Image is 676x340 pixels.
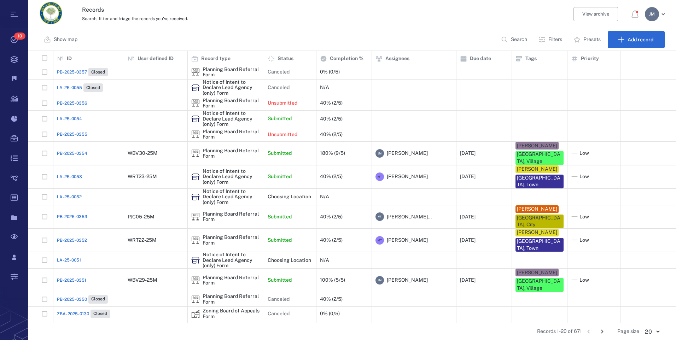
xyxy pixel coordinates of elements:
div: Planning Board Referral Form [191,68,200,76]
div: Planning Board Referral Form [203,235,260,246]
span: LA-25-0051 [57,257,81,263]
div: N/A [320,85,329,90]
div: 40% (2/5) [320,132,343,137]
span: Records 1-20 of 671 [537,328,582,335]
p: Submitted [268,213,292,221]
p: Priority [581,55,599,62]
p: Assignees [385,55,409,62]
div: [GEOGRAPHIC_DATA], City [517,215,562,228]
a: PB-2025-0351 [57,277,86,283]
span: Page size [617,328,639,335]
div: 40% (2/5) [320,214,343,219]
div: Planning Board Referral Form [191,236,200,245]
a: LA-25-0053 [57,174,82,180]
div: [PERSON_NAME] [517,206,557,213]
img: icon Planning Board Referral Form [191,276,200,285]
span: Closed [90,296,106,302]
span: 10 [14,33,25,40]
div: [DATE] [460,174,476,179]
a: PB-2025-0352 [57,237,87,244]
span: PB-2025-0354 [57,150,87,157]
div: Planning Board Referral Form [191,295,200,304]
p: Due date [470,55,491,62]
button: Go to next page [596,326,608,337]
span: Closed [85,85,101,91]
p: Filters [548,36,562,43]
span: Low [579,237,589,244]
button: Add record [608,31,665,48]
div: Notice of Intent to Declare Lead Agency (only) Form [191,193,200,201]
div: WBV29-25M [128,277,157,283]
div: Notice of Intent to Declare Lead Agency (only) Form [203,189,260,205]
p: ID [67,55,72,62]
a: PB-2025-0350Closed [57,295,108,304]
div: J M [375,276,384,285]
div: [PERSON_NAME] [517,142,557,150]
div: Planning Board Referral Form [191,99,200,107]
p: Submitted [268,237,292,244]
p: User defined ID [138,55,174,62]
a: LA-25-0052 [57,194,82,200]
div: 0% (0/5) [320,311,340,316]
div: [PERSON_NAME] [517,269,557,276]
div: Planning Board Referral Form [203,275,260,286]
a: Go home [40,2,62,27]
p: Submitted [268,277,292,284]
div: Planning Board Referral Form [191,149,200,158]
p: Canceled [268,310,290,317]
img: icon Planning Board Referral Form [191,236,200,245]
div: 40% (2/5) [320,297,343,302]
div: 40% (2/5) [320,100,343,106]
img: icon Planning Board Referral Form [191,68,200,76]
div: Planning Board Referral Form [203,129,260,140]
div: PJC05-25M [128,214,155,219]
div: 40% (2/5) [320,116,343,122]
img: icon Planning Board Referral Form [191,212,200,221]
p: Status [278,55,293,62]
span: Help [63,5,77,11]
p: Unsubmitted [268,100,297,107]
span: [PERSON_NAME] [387,237,428,244]
span: Search, filter and triage the records you've received. [82,16,188,21]
p: Choosing Location [268,193,311,200]
nav: pagination navigation [582,326,609,337]
div: J M [645,7,659,21]
div: Notice of Intent to Declare Lead Agency (only) Form [203,252,260,268]
div: [DATE] [460,151,476,156]
p: Submitted [268,150,292,157]
button: Filters [534,31,568,48]
span: [PERSON_NAME] [387,173,428,180]
div: Planning Board Referral Form [191,276,200,285]
p: Canceled [268,84,290,91]
span: ZBA-2025-0130 [57,311,89,317]
div: 0% (0/5) [320,69,340,75]
span: [PERSON_NAME] [387,150,428,157]
p: Submitted [268,173,292,180]
a: PB-2025-0355 [57,131,87,137]
a: LA-25-0054 [57,116,82,122]
a: LA-25-0055Closed [57,83,103,92]
p: Completion % [330,55,363,62]
div: [DATE] [460,277,476,283]
div: Notice of Intent to Declare Lead Agency (only) Form [191,83,200,92]
span: Low [579,150,589,157]
div: [PERSON_NAME] [517,229,557,236]
div: M T [375,236,384,245]
button: View archive [573,7,618,21]
a: PB-2025-0356 [57,100,87,106]
div: [GEOGRAPHIC_DATA], Village [517,278,562,292]
div: [DATE] [460,214,476,219]
div: 180% (9/5) [320,151,345,156]
div: Planning Board Referral Form [203,294,260,305]
div: N/A [320,194,329,199]
div: Planning Board Referral Form [191,212,200,221]
button: JM [645,7,668,21]
span: Low [579,277,589,284]
div: Notice of Intent to Declare Lead Agency (only) Form [191,256,200,264]
div: [GEOGRAPHIC_DATA], Town [517,238,562,252]
p: Unsubmitted [268,131,297,138]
